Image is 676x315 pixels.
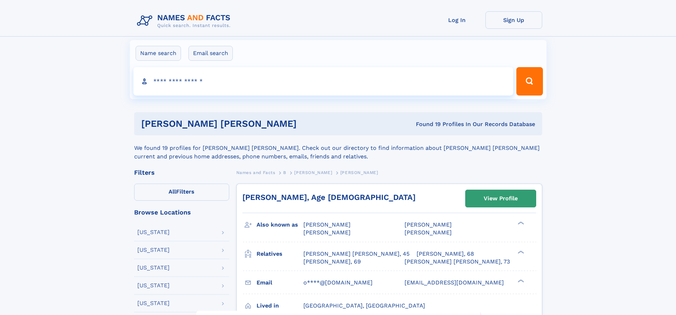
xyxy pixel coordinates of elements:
a: [PERSON_NAME], Age [DEMOGRAPHIC_DATA] [242,193,416,202]
div: Found 19 Profiles In Our Records Database [356,120,535,128]
span: [PERSON_NAME] [340,170,378,175]
div: Browse Locations [134,209,229,216]
label: Filters [134,184,229,201]
span: [GEOGRAPHIC_DATA], [GEOGRAPHIC_DATA] [303,302,425,309]
img: Logo Names and Facts [134,11,236,31]
span: [PERSON_NAME] [303,229,351,236]
div: ❯ [516,221,524,226]
a: Names and Facts [236,168,275,177]
a: Sign Up [485,11,542,29]
span: [EMAIL_ADDRESS][DOMAIN_NAME] [405,279,504,286]
label: Name search [136,46,181,61]
a: [PERSON_NAME] [294,168,332,177]
span: [PERSON_NAME] [294,170,332,175]
div: Filters [134,169,229,176]
div: [US_STATE] [137,229,170,235]
div: [US_STATE] [137,300,170,306]
a: [PERSON_NAME] [PERSON_NAME], 45 [303,250,410,258]
span: All [169,188,176,195]
a: View Profile [466,190,536,207]
div: [US_STATE] [137,247,170,253]
h3: Lived in [257,300,303,312]
button: Search Button [516,67,543,96]
a: Log In [429,11,485,29]
a: [PERSON_NAME], 68 [417,250,474,258]
h3: Relatives [257,248,303,260]
h3: Email [257,277,303,289]
a: [PERSON_NAME], 69 [303,258,361,266]
span: B [283,170,286,175]
h1: [PERSON_NAME] [PERSON_NAME] [141,119,356,128]
div: ❯ [516,278,524,283]
a: B [283,168,286,177]
span: [PERSON_NAME] [303,221,351,228]
div: [US_STATE] [137,265,170,271]
h3: Also known as [257,219,303,231]
span: [PERSON_NAME] [405,229,452,236]
a: [PERSON_NAME] [PERSON_NAME], 73 [405,258,510,266]
span: [PERSON_NAME] [405,221,452,228]
input: search input [133,67,513,96]
div: [US_STATE] [137,283,170,288]
div: ❯ [516,250,524,254]
div: We found 19 profiles for [PERSON_NAME] [PERSON_NAME]. Check out our directory to find information... [134,135,542,161]
div: View Profile [484,190,518,207]
label: Email search [188,46,233,61]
